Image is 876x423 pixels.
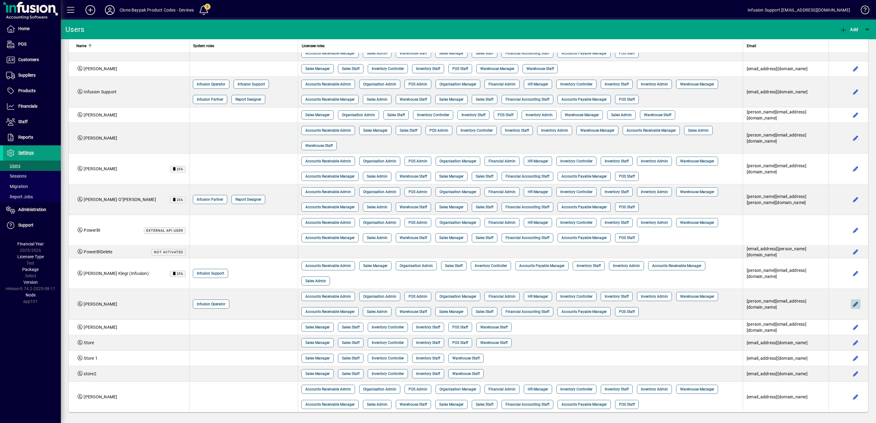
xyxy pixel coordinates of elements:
span: Sales Manager [305,340,330,346]
span: POS Admin [408,220,427,226]
span: Add [840,27,858,32]
span: Sales Manager [439,96,464,102]
span: Warehouse Staff [527,66,554,72]
span: Sales Manager [305,66,330,72]
span: Inventory Staff [605,293,629,300]
span: Sales Admin [367,50,388,56]
span: Accounts Payable Manager [561,309,607,315]
a: POS [3,37,61,52]
button: Edit [851,392,860,402]
span: Financial Accounting Staff [506,235,549,241]
span: Warehouse Staff [644,112,671,118]
span: Financials [18,104,37,109]
span: Financial Accounting Staff [506,204,549,210]
span: Sales Manager [439,50,464,56]
span: Inventory Controller [372,340,404,346]
span: Financial Accounting Staff [506,401,549,407]
span: Sales Admin [367,173,388,179]
button: Edit [851,269,860,278]
span: Sales Manager [439,401,464,407]
span: HR Manager [528,189,548,195]
span: Financial Accounting Staff [506,50,549,56]
a: Sessions [3,171,61,181]
span: [PERSON_NAME] O''[PERSON_NAME] [84,197,156,202]
button: Edit [851,247,860,257]
span: Sales Manager [439,235,464,241]
span: Reports [18,135,33,140]
span: Customers [18,57,39,62]
button: Edit [851,225,860,235]
span: Inventory Controller [560,81,593,87]
a: Users [3,161,61,171]
span: Accounts Receivable Manager [305,96,355,102]
span: Sales Staff [400,127,417,133]
span: Warehouse Manager [565,112,599,118]
span: Inventory Admin [641,81,668,87]
a: Knowledge Base [856,1,868,21]
span: Sales Staff [342,371,360,377]
span: [PERSON_NAME][EMAIL_ADDRESS][DOMAIN_NAME] [747,268,806,279]
button: Profile [100,5,120,16]
a: Financials [3,99,61,114]
span: Migration [6,184,28,189]
span: HR Manager [528,293,548,300]
span: Inventory Controller [372,355,404,361]
span: Accounts Receivable Manager [652,263,701,269]
span: [EMAIL_ADDRESS][DOMAIN_NAME] [747,66,808,71]
span: [PERSON_NAME][EMAIL_ADDRESS][DOMAIN_NAME] [747,109,806,120]
span: Accounts Receivable Manager [305,401,355,407]
span: Inventory Admin [641,220,668,226]
span: [EMAIL_ADDRESS][DOMAIN_NAME] [747,394,808,399]
span: Financial Admin [488,386,516,392]
span: Report Designer [235,196,261,203]
span: Accounts Receivable Manager [305,309,355,315]
span: Organisation Manager [440,293,476,300]
span: POS Staff [452,66,468,72]
span: Settings [18,150,34,155]
span: Inventory Controller [372,324,404,330]
span: Organisation Admin [342,112,375,118]
span: Accounts Receivable Manager [305,50,355,56]
span: Sales Staff [342,66,360,72]
span: Inventory Staff [505,127,529,133]
button: Edit [851,110,860,120]
div: Infusion Support [EMAIL_ADDRESS][DOMAIN_NAME] [748,5,850,15]
span: Email [747,43,756,49]
span: Warehouse Staff [305,143,333,149]
span: [EMAIL_ADDRESS][DOMAIN_NAME] [747,371,808,376]
span: Inventory Staff [577,263,601,269]
span: Sales Admin [688,127,709,133]
span: Inventory Controller [560,293,593,300]
div: Clone Baypak Product Codes - Devines [120,5,194,15]
span: Warehouse Manager [680,189,714,195]
span: Sales Manager [305,371,330,377]
span: HR Manager [528,386,548,392]
button: Edit [851,87,860,97]
span: [PERSON_NAME] [84,113,117,117]
span: Inventory Controller [372,66,404,72]
span: Name [76,43,86,49]
span: Inventory Controller [461,127,493,133]
span: Inventory Admin [641,293,668,300]
button: Edit [851,338,860,348]
button: Add [838,24,860,35]
span: Sessions [6,174,26,179]
span: Financial Year [17,241,44,246]
span: POS [18,42,26,47]
button: Edit [851,353,860,363]
a: Suppliers [3,68,61,83]
span: POS Staff [452,324,468,330]
span: Warehouse Staff [452,371,480,377]
span: Organisation Admin [363,293,396,300]
span: [PERSON_NAME] Klegr (Infusion) [84,271,149,276]
span: POS Staff [619,96,635,102]
a: Migration [3,181,61,192]
span: Inventory Controller [560,386,593,392]
span: Sales Admin [367,204,388,210]
span: [PERSON_NAME][EMAIL_ADDRESS][PERSON_NAME][DOMAIN_NAME] [747,194,806,205]
button: Edit [851,299,860,309]
span: 2FA [177,167,183,171]
span: Organisation Manager [440,386,476,392]
span: Financial Admin [488,81,516,87]
span: Accounts Receivable Manager [305,204,355,210]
